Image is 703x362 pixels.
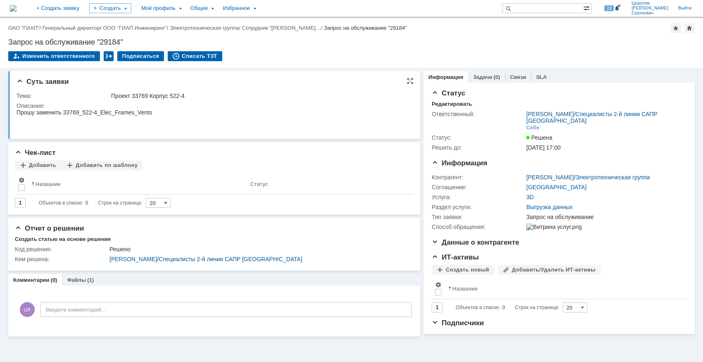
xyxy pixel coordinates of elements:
span: [DATE] 17:00 [526,144,560,151]
a: Выгрузка данных [526,204,572,210]
a: [PERSON_NAME] [526,174,574,181]
div: Запрос на обслуживание [526,214,682,220]
div: Запрос на обслуживание "29184" [324,25,407,31]
a: Специалисты 2-й линии САПР [GEOGRAPHIC_DATA] [159,256,302,262]
span: Расширенный поиск [583,4,591,12]
a: [PERSON_NAME] [526,111,574,117]
div: Создать [89,3,131,13]
a: Комментарии [13,277,50,283]
div: Создать статью на основе решения [15,236,111,243]
a: Электротехническая группа [170,25,239,31]
div: Статус [250,181,268,187]
span: Объектов в списке: [456,305,500,310]
a: [PERSON_NAME] [109,256,157,262]
a: Информация [428,74,463,80]
div: Статус: [432,134,525,141]
a: 3D [526,194,534,200]
i: Строк на странице: [39,198,142,208]
span: ЦВ [20,302,35,317]
div: Ответственный: [432,111,525,117]
th: Название [28,174,247,195]
span: ИТ-активы [432,253,479,261]
div: Контрагент: [432,174,525,181]
div: Раздел услуги: [432,204,525,210]
span: Цырулик [632,1,668,6]
a: Задачи [473,74,492,80]
span: Подписчики [432,319,484,327]
span: Настройки [18,177,25,183]
i: Строк на странице: [456,302,559,312]
div: / [170,25,242,31]
div: / [526,111,682,124]
div: Название [452,286,477,292]
div: Кем решена: [15,256,108,262]
div: Тема: [17,93,109,99]
a: ООО "ГИАП Инжиниринг" [103,25,166,31]
div: (0) [494,74,500,80]
div: / [8,25,43,31]
div: Редактировать [432,101,472,107]
a: Связи [510,74,526,80]
span: [PERSON_NAME] [632,6,668,11]
span: Данные о контрагенте [432,238,519,246]
div: (1) [87,277,94,283]
a: ОАО "ГИАП" [8,25,39,31]
div: Код решения: [15,246,108,252]
div: Описание: [17,102,410,109]
a: Электротехническая группа [575,174,650,181]
span: Информация [432,159,487,167]
a: Перейти на домашнюю страницу [10,5,17,12]
div: Тип заявки: [432,214,525,220]
div: 0 [502,302,505,312]
div: Название [36,181,61,187]
div: Сделать домашней страницей [684,23,694,33]
a: Специалисты 2-й линии САПР [GEOGRAPHIC_DATA] [526,111,657,124]
div: Добавить в избранное [671,23,681,33]
span: Решена [526,134,552,141]
div: / [242,25,324,31]
div: Работа с массовостью [104,51,114,61]
th: Название [445,278,680,299]
img: logo [10,5,17,12]
span: Объектов в списке: [39,200,83,206]
a: Генеральный директор [43,25,100,31]
div: 0 [85,198,88,208]
span: Сергеевич [632,11,668,16]
div: Способ обращения: [432,224,525,230]
div: На всю страницу [407,78,413,84]
div: / [109,256,408,262]
a: SLA [536,74,547,80]
a: [GEOGRAPHIC_DATA] [526,184,587,191]
div: Себе [526,124,539,131]
span: Статус [432,89,465,97]
div: Соглашение: [432,184,525,191]
a: Файлы [67,277,86,283]
div: Решить до: [432,144,525,151]
div: / [103,25,170,31]
a: Сотрудник "[PERSON_NAME]… [242,25,321,31]
span: Настройки [435,281,442,288]
span: Чек-лист [15,149,56,157]
img: Витрина услуг.png [526,224,582,230]
span: 23 [604,5,614,11]
div: Услуга: [432,194,525,200]
div: Проект 33769 Корпус 522-4 [111,93,408,99]
div: Решено [109,246,408,252]
th: Статус [247,174,407,195]
div: Запрос на обслуживание "29184" [8,38,695,46]
span: Суть заявки [17,78,69,86]
span: Отчет о решении [15,224,84,232]
div: / [43,25,103,31]
div: / [526,174,650,181]
div: (0) [51,277,57,283]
